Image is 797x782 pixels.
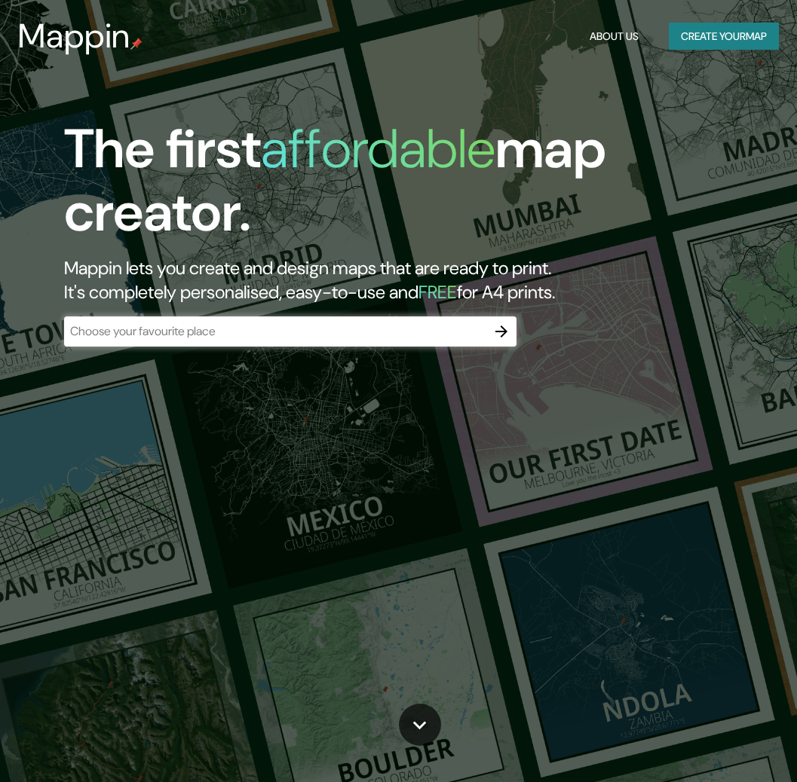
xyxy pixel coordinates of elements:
img: mappin-pin [130,38,143,50]
input: Choose your favourite place [64,322,486,340]
button: Create yourmap [669,23,779,50]
h2: Mappin lets you create and design maps that are ready to print. It's completely personalised, eas... [64,256,702,304]
h3: Mappin [18,17,130,56]
h5: FREE [418,280,457,304]
h1: The first map creator. [64,118,702,256]
h1: affordable [261,114,495,184]
button: About Us [584,23,645,50]
iframe: Help widget launcher [663,723,780,765]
